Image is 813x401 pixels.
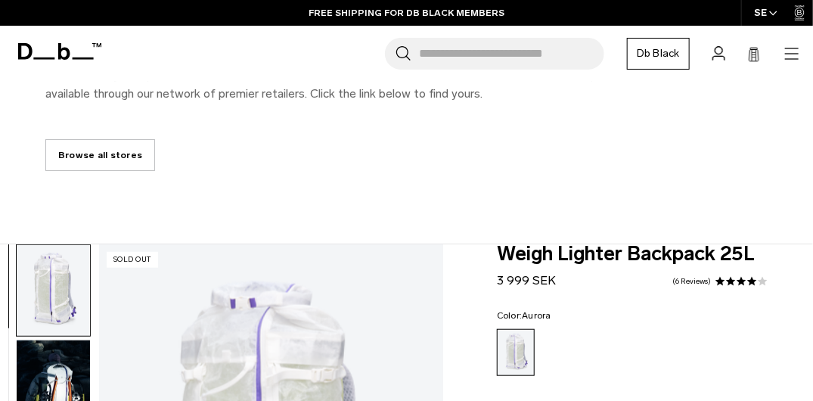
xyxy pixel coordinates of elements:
a: Browse all stores [45,139,155,171]
span: 3 999 SEK [497,273,556,288]
p: Unfortunately, this product is sold out and won’t be restocked until Fall/Winter 2026. However, o... [45,67,726,103]
span: Weigh Lighter Backpack 25L [497,244,768,264]
legend: Color: [497,311,551,320]
img: Weigh_Lighter_Backpack_25L_1.png [17,245,90,336]
span: Aurora [523,310,552,321]
a: FREE SHIPPING FOR DB BLACK MEMBERS [309,6,504,20]
button: Weigh_Lighter_Backpack_25L_1.png [16,244,91,337]
a: Aurora [497,329,535,376]
a: Db Black [627,38,690,70]
a: 6 reviews [672,278,711,285]
p: Sold Out [107,252,158,268]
